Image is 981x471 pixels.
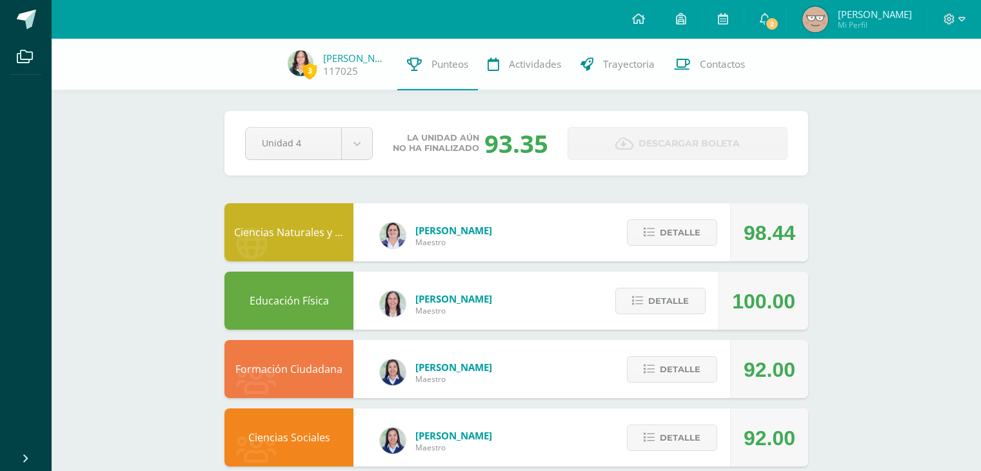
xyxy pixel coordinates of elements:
div: Formación Ciudadana [224,340,353,398]
img: 0720b70caab395a5f554da48e8831271.png [380,428,406,454]
button: Detalle [627,425,717,451]
div: 92.00 [744,341,795,399]
span: Trayectoria [603,57,655,71]
span: Maestro [415,237,492,248]
div: 100.00 [732,272,795,330]
span: [PERSON_NAME] [415,292,492,305]
div: Ciencias Sociales [224,408,353,466]
span: Maestro [415,374,492,385]
a: Trayectoria [571,39,664,90]
a: [PERSON_NAME] [323,52,388,65]
img: 2054723c2f74f367978d1dcba6abb0dd.png [288,50,313,76]
span: 3 [302,63,317,79]
div: Educación Física [224,272,353,330]
span: Unidad 4 [262,128,325,158]
span: Detalle [660,426,700,450]
span: Mi Perfil [838,19,912,30]
img: 1d0ca742f2febfec89986c8588b009e1.png [802,6,828,32]
span: Maestro [415,442,492,453]
div: 98.44 [744,204,795,262]
span: Detalle [648,289,689,313]
div: 93.35 [484,126,548,160]
span: [PERSON_NAME] [415,429,492,442]
a: Punteos [397,39,478,90]
a: Contactos [664,39,755,90]
span: Detalle [660,221,700,245]
span: [PERSON_NAME] [415,361,492,374]
span: La unidad aún no ha finalizado [393,133,479,154]
a: 117025 [323,65,358,78]
span: [PERSON_NAME] [415,224,492,237]
span: Punteos [431,57,468,71]
span: Detalle [660,357,700,381]
span: Actividades [509,57,561,71]
a: Unidad 4 [246,128,372,159]
span: Maestro [415,305,492,316]
span: [PERSON_NAME] [838,8,912,21]
button: Detalle [627,219,717,246]
button: Detalle [615,288,706,314]
span: 2 [765,17,779,31]
img: 7f3683f90626f244ba2c27139dbb4749.png [380,223,406,248]
img: f77eda19ab9d4901e6803b4611072024.png [380,291,406,317]
div: 92.00 [744,409,795,467]
img: 0720b70caab395a5f554da48e8831271.png [380,359,406,385]
button: Detalle [627,356,717,383]
div: Ciencias Naturales y Tecnología [224,203,353,261]
span: Contactos [700,57,745,71]
span: Descargar boleta [639,128,740,159]
a: Actividades [478,39,571,90]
